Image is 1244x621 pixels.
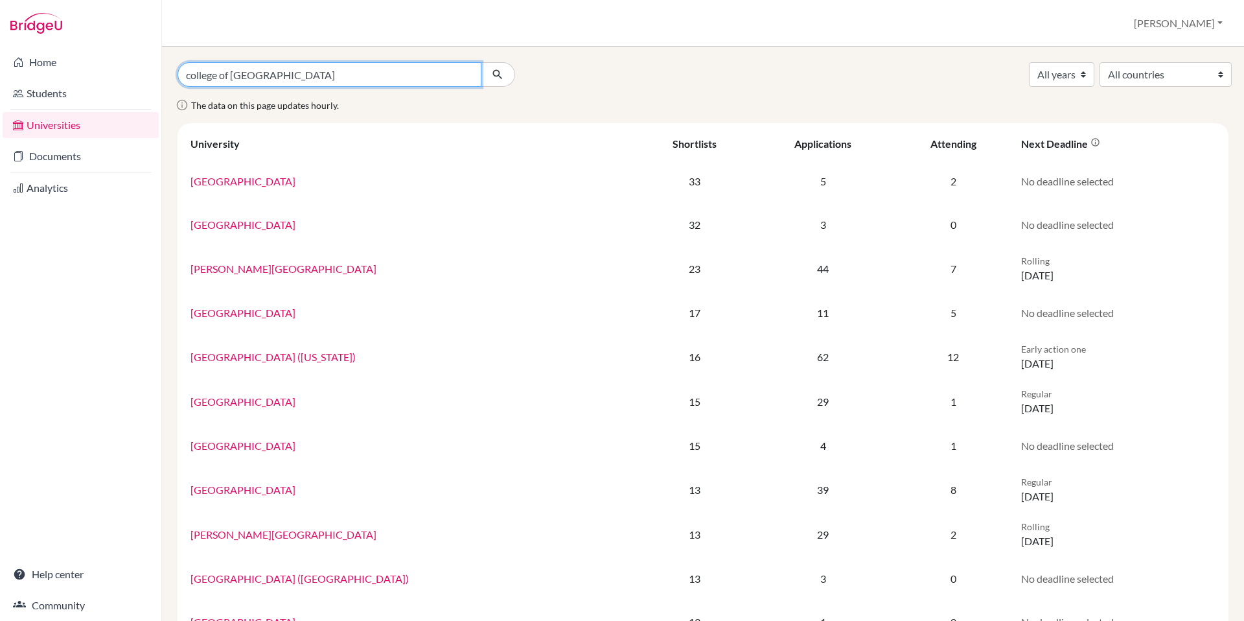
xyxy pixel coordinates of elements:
[1013,334,1223,379] td: [DATE]
[10,13,62,34] img: Bridge-U
[190,572,409,585] a: [GEOGRAPHIC_DATA] ([GEOGRAPHIC_DATA])
[753,424,893,467] td: 4
[1021,307,1114,319] span: No deadline selected
[1128,11,1228,36] button: [PERSON_NAME]
[893,512,1013,557] td: 2
[190,528,376,541] a: [PERSON_NAME][GEOGRAPHIC_DATA]
[190,263,376,275] a: [PERSON_NAME][GEOGRAPHIC_DATA]
[3,175,159,201] a: Analytics
[3,143,159,169] a: Documents
[1021,439,1114,452] span: No deadline selected
[637,159,753,203] td: 33
[637,334,753,379] td: 16
[190,218,295,231] a: [GEOGRAPHIC_DATA]
[637,291,753,334] td: 17
[1013,246,1223,291] td: [DATE]
[637,379,753,424] td: 15
[753,291,893,334] td: 11
[893,334,1013,379] td: 12
[753,246,893,291] td: 44
[1021,137,1100,150] div: Next deadline
[893,291,1013,334] td: 5
[753,557,893,600] td: 3
[753,379,893,424] td: 29
[178,62,481,87] input: Search all universities
[753,334,893,379] td: 62
[3,49,159,75] a: Home
[190,351,356,363] a: [GEOGRAPHIC_DATA] ([US_STATE])
[637,203,753,246] td: 32
[1013,512,1223,557] td: [DATE]
[753,159,893,203] td: 5
[637,467,753,512] td: 13
[637,424,753,467] td: 15
[893,246,1013,291] td: 7
[3,561,159,587] a: Help center
[190,175,295,187] a: [GEOGRAPHIC_DATA]
[190,439,295,452] a: [GEOGRAPHIC_DATA]
[930,137,976,150] div: Attending
[753,512,893,557] td: 29
[753,467,893,512] td: 39
[893,557,1013,600] td: 0
[637,246,753,291] td: 23
[1021,475,1215,489] p: Regular
[1013,467,1223,512] td: [DATE]
[893,159,1013,203] td: 2
[1021,342,1215,356] p: Early action one
[1021,520,1215,533] p: Rolling
[893,379,1013,424] td: 1
[893,203,1013,246] td: 0
[1021,387,1215,401] p: Regular
[1013,379,1223,424] td: [DATE]
[3,80,159,106] a: Students
[190,307,295,319] a: [GEOGRAPHIC_DATA]
[753,203,893,246] td: 3
[1021,572,1114,585] span: No deadline selected
[893,467,1013,512] td: 8
[893,424,1013,467] td: 1
[190,484,295,496] a: [GEOGRAPHIC_DATA]
[191,100,339,111] span: The data on this page updates hourly.
[1021,218,1114,231] span: No deadline selected
[1021,254,1215,268] p: Rolling
[794,137,851,150] div: Applications
[183,128,637,159] th: University
[673,137,717,150] div: Shortlists
[637,512,753,557] td: 13
[637,557,753,600] td: 13
[3,112,159,138] a: Universities
[190,395,295,408] a: [GEOGRAPHIC_DATA]
[1021,175,1114,187] span: No deadline selected
[3,592,159,618] a: Community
